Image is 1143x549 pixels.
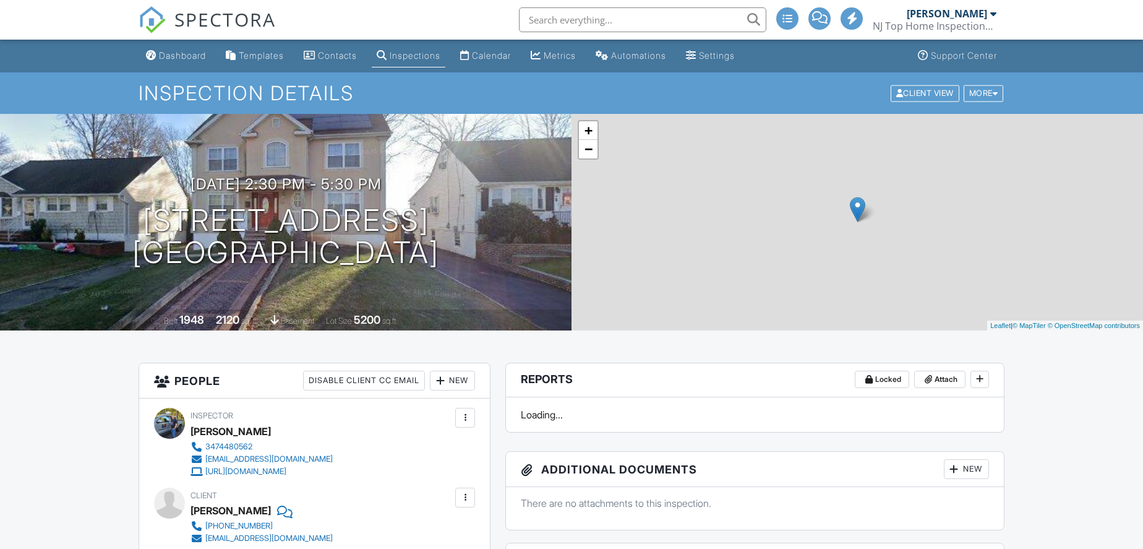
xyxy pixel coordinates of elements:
h3: Additional Documents [506,452,1004,487]
a: 3474480562 [191,441,333,453]
a: Contacts [299,45,362,67]
a: Settings [681,45,740,67]
p: There are no attachments to this inspection. [521,496,989,510]
div: More [964,85,1004,102]
div: Metrics [544,50,576,61]
div: Support Center [931,50,997,61]
span: SPECTORA [174,6,276,32]
span: sq.ft. [382,316,398,326]
div: New [430,371,475,391]
a: Metrics [526,45,581,67]
div: Automations [611,50,666,61]
div: Settings [699,50,735,61]
a: © MapTiler [1012,322,1046,329]
div: [EMAIL_ADDRESS][DOMAIN_NAME] [205,454,333,464]
div: Templates [239,50,284,61]
div: NJ Top Home Inspections LLC [873,20,996,32]
div: Disable Client CC Email [303,371,425,391]
a: [PHONE_NUMBER] [191,520,333,532]
a: [EMAIL_ADDRESS][DOMAIN_NAME] [191,532,333,545]
a: Calendar [455,45,516,67]
a: Dashboard [141,45,211,67]
h1: Inspection Details [139,82,1004,104]
a: Zoom in [579,121,597,140]
div: 3474480562 [205,442,252,452]
a: [EMAIL_ADDRESS][DOMAIN_NAME] [191,453,333,465]
a: Zoom out [579,140,597,158]
div: Client View [891,85,959,102]
a: [URL][DOMAIN_NAME] [191,465,333,478]
input: Search everything... [519,7,766,32]
div: [PERSON_NAME] [907,7,987,20]
span: Inspector [191,411,233,420]
img: The Best Home Inspection Software - Spectora [139,6,166,33]
span: basement [281,316,314,326]
div: 5200 [354,313,380,326]
h3: [DATE] 2:30 pm - 5:30 pm [191,176,382,192]
div: Contacts [318,50,357,61]
a: SPECTORA [139,17,276,43]
div: Dashboard [159,50,206,61]
div: Calendar [472,50,511,61]
a: Leaflet [990,322,1011,329]
div: [EMAIL_ADDRESS][DOMAIN_NAME] [205,534,333,543]
h1: [STREET_ADDRESS] [GEOGRAPHIC_DATA] [132,204,439,270]
span: Lot Size [326,316,352,326]
span: sq. ft. [241,316,259,326]
div: 1948 [179,313,204,326]
div: New [944,459,989,479]
a: Inspections [372,45,445,67]
a: Client View [889,88,962,97]
div: Inspections [390,50,440,61]
div: [URL][DOMAIN_NAME] [205,467,286,477]
span: Client [191,491,217,500]
a: Support Center [913,45,1002,67]
div: [PERSON_NAME] [191,422,271,441]
div: [PERSON_NAME] [191,501,271,520]
a: Templates [221,45,289,67]
a: © OpenStreetMap contributors [1048,322,1140,329]
div: 2120 [216,313,239,326]
h3: People [139,363,490,399]
div: | [987,321,1143,331]
div: [PHONE_NUMBER] [205,521,273,531]
span: Built [164,316,178,326]
a: Automations (Advanced) [591,45,671,67]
